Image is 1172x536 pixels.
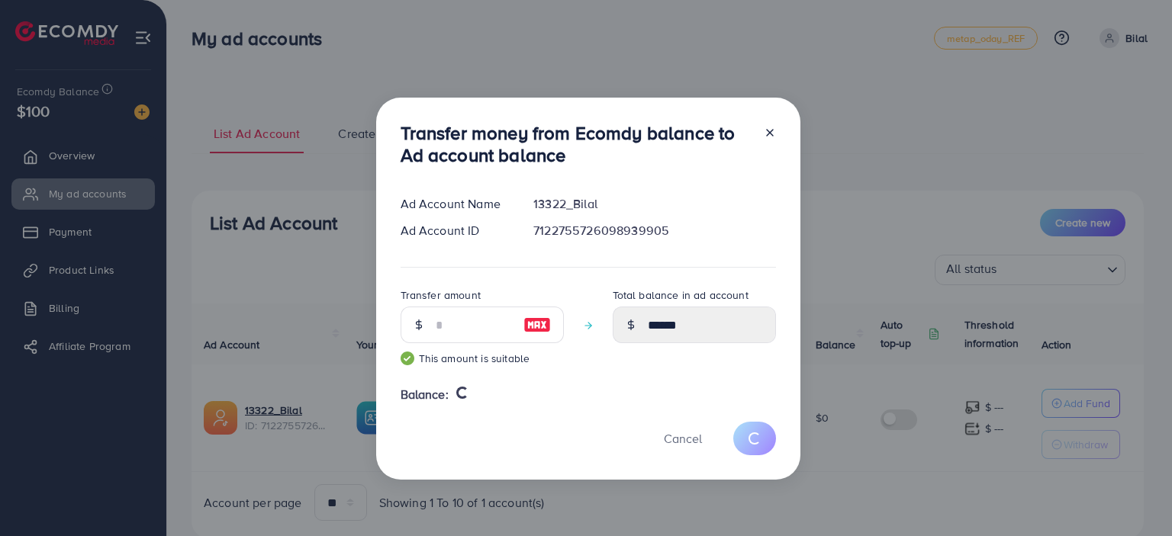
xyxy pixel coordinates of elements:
[613,287,749,303] label: Total balance in ad account
[401,386,449,403] span: Balance:
[401,351,564,366] small: This amount is suitable
[521,222,787,239] div: 7122755726098939905
[401,287,481,303] label: Transfer amount
[388,195,522,213] div: Ad Account Name
[664,430,702,447] span: Cancel
[401,351,414,365] img: guide
[521,195,787,213] div: 13322_Bilal
[523,316,551,334] img: image
[1107,467,1161,525] iframe: Chat
[401,122,752,166] h3: Transfer money from Ecomdy balance to Ad account balance
[388,222,522,239] div: Ad Account ID
[645,422,721,454] button: Cancel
